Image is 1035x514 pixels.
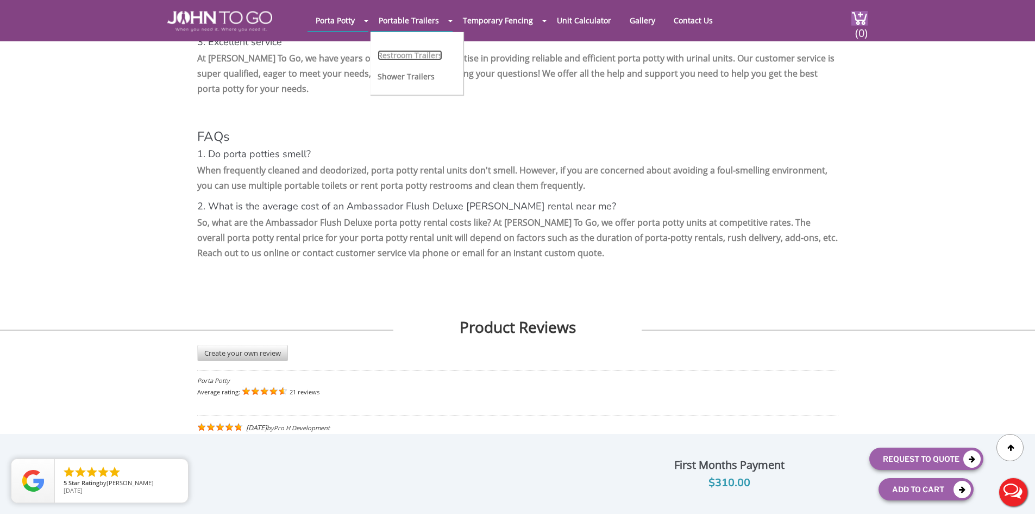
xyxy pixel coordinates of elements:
[246,422,267,435] div: [DATE]
[290,388,319,396] span: 21 reviews
[106,479,154,487] span: [PERSON_NAME]
[197,110,838,144] h3: FAQs
[992,470,1035,514] button: Live Chat
[549,10,619,31] a: Unit Calculator
[622,10,663,31] a: Gallery
[68,479,99,487] span: Star Rating
[274,422,330,435] span: Pro H Development
[855,17,868,40] span: (0)
[371,10,447,31] a: Portable Trailers
[879,478,974,500] button: Add To Cart
[666,10,721,31] a: Contact Us
[197,201,838,212] h4: 2. What is the average cost of an Ambassador Flush Deluxe [PERSON_NAME] rental near me?
[197,345,288,362] div: Create your own review
[85,466,98,479] li: 
[197,388,240,396] span: Average rating:
[267,422,330,435] div: by
[197,149,838,160] h4: 1. Do porta potties smell?
[851,11,868,26] img: cart a
[64,486,83,494] span: [DATE]
[62,466,76,479] li: 
[197,212,838,263] p: So, what are the Ambassador Flush Deluxe porta potty rental costs like? At [PERSON_NAME] To Go, w...
[64,479,67,487] span: 5
[308,10,363,31] a: Porta Potty
[64,480,179,487] span: by
[455,10,541,31] a: Temporary Fencing
[598,456,861,474] div: First Months Payment
[108,466,121,479] li: 
[74,466,87,479] li: 
[197,37,838,48] h4: 3. Excellent service
[22,470,44,492] img: Review Rating
[197,48,838,99] p: At [PERSON_NAME] To Go, we have years of experience and expertise in providing reliable and effic...
[167,11,272,32] img: JOHN to go
[869,448,983,470] button: Request To Quote
[97,466,110,479] li: 
[197,160,838,196] p: When frequently cleaned and deodorized, porta potty rental units don't smell. However, if you are...
[598,474,861,492] div: $310.00
[197,376,838,385] div: Porta Potty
